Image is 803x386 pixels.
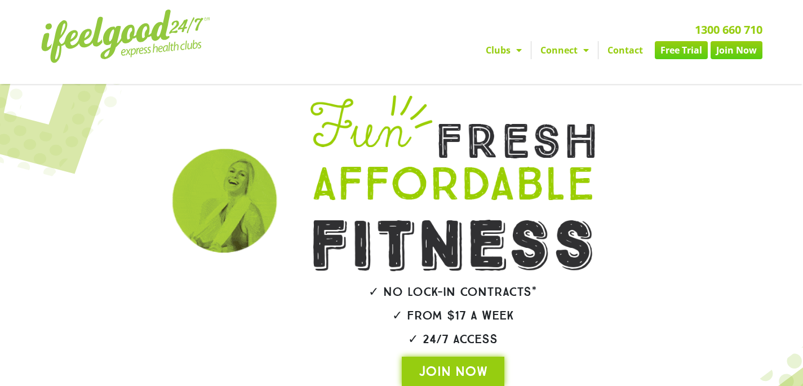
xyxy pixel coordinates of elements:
a: Join Now [711,41,762,59]
span: JOIN NOW [419,362,487,380]
a: Free Trial [655,41,708,59]
h2: ✓ From $17 a week [279,309,627,322]
a: Connect [531,41,598,59]
a: JOIN NOW [402,357,504,386]
a: Contact [598,41,652,59]
a: Clubs [477,41,531,59]
h2: ✓ No lock-in contracts* [279,286,627,298]
a: 1300 660 710 [695,22,762,37]
h2: ✓ 24/7 Access [279,333,627,345]
nav: Menu [298,41,762,59]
